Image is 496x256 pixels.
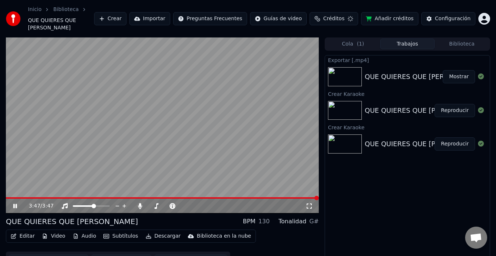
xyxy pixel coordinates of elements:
[129,12,170,25] button: Importar
[8,231,38,241] button: Editar
[361,12,418,25] button: Añadir créditos
[421,12,475,25] button: Configuración
[100,231,141,241] button: Subtítulos
[435,39,489,49] button: Biblioteca
[28,17,94,32] span: QUE QUIERES QUE [PERSON_NAME]
[243,217,255,226] div: BPM
[309,217,319,226] div: G#
[250,12,307,25] button: Guías de video
[70,231,99,241] button: Audio
[39,231,68,241] button: Video
[365,72,483,82] div: QUE QUIERES QUE [PERSON_NAME]
[365,105,495,116] div: QUE QUIERES QUE [PERSON_NAME] (1)
[443,70,475,83] button: Mostrar
[380,39,435,49] button: Trabajos
[29,202,46,210] div: /
[435,104,475,117] button: Reproducir
[326,39,380,49] button: Cola
[6,216,138,227] div: QUE QUIERES QUE [PERSON_NAME]
[435,137,475,151] button: Reproducir
[323,15,345,22] span: Créditos
[465,227,487,249] div: Chat abierto
[28,6,42,13] a: Inicio
[143,231,184,241] button: Descargar
[278,217,306,226] div: Tonalidad
[94,12,126,25] button: Crear
[435,15,471,22] div: Configuración
[53,6,79,13] a: Biblioteca
[325,89,490,98] div: Crear Karaoke
[325,55,490,64] div: Exportar [.mp4]
[310,12,358,25] button: Créditos
[6,11,21,26] img: youka
[258,217,270,226] div: 130
[42,202,54,210] span: 3:47
[365,139,483,149] div: QUE QUIERES QUE [PERSON_NAME]
[325,123,490,131] div: Crear Karaoke
[197,232,251,240] div: Biblioteca en la nube
[357,40,364,48] span: ( 1 )
[173,12,247,25] button: Preguntas Frecuentes
[29,202,40,210] span: 3:47
[28,6,94,32] nav: breadcrumb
